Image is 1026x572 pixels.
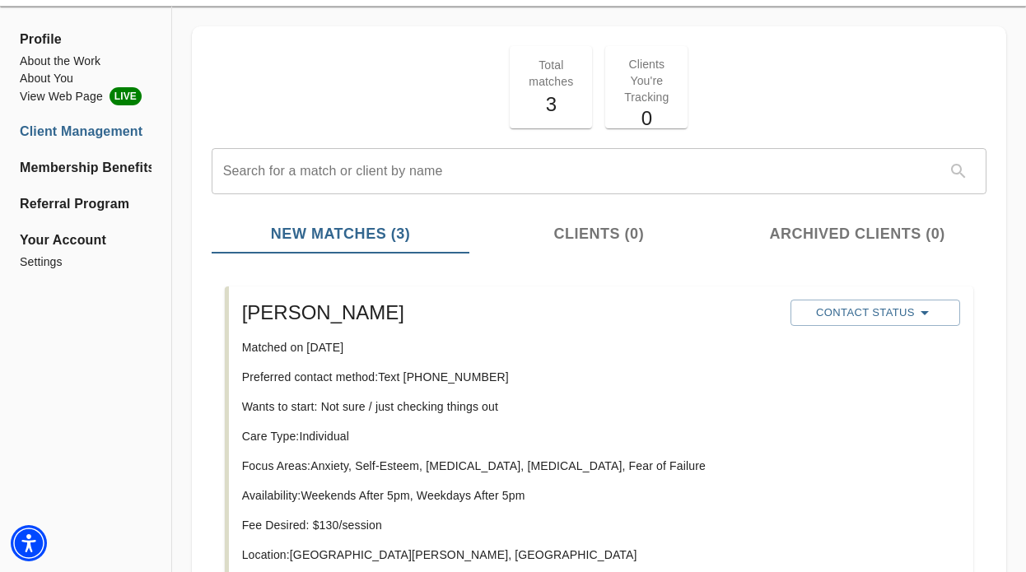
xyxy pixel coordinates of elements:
p: Matched on [DATE] [242,339,777,356]
p: Clients You're Tracking [615,56,678,105]
div: Accessibility Menu [11,525,47,561]
span: Contact Status [799,303,952,323]
p: Wants to start: Not sure / just checking things out [242,398,777,415]
a: Settings [20,253,152,271]
a: View Web PageLIVE [20,87,152,105]
a: Membership Benefits [20,158,152,178]
span: LIVE [110,87,142,105]
p: Focus Areas: Anxiety, Self-Esteem, [MEDICAL_DATA], [MEDICAL_DATA], Fear of Failure [242,458,777,474]
a: Client Management [20,122,152,142]
p: Availability: Weekends After 5pm, Weekdays After 5pm [242,487,777,504]
a: About You [20,70,152,87]
p: Total matches [520,57,582,90]
a: Referral Program [20,194,152,214]
span: Archived Clients (0) [738,223,977,245]
h5: 0 [615,105,678,132]
p: Preferred contact method: Text [PHONE_NUMBER] [242,369,777,385]
span: Clients (0) [479,223,718,245]
h5: [PERSON_NAME] [242,300,777,326]
span: Profile [20,30,152,49]
p: Care Type: Individual [242,428,777,444]
li: View Web Page [20,87,152,105]
span: Your Account [20,230,152,250]
h5: 3 [520,91,582,118]
span: New Matches (3) [222,223,460,245]
p: Fee Desired: $ 130 /session [242,517,777,533]
button: Contact Status [790,300,960,326]
a: About the Work [20,53,152,70]
p: Location: [GEOGRAPHIC_DATA][PERSON_NAME], [GEOGRAPHIC_DATA] [242,546,777,563]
